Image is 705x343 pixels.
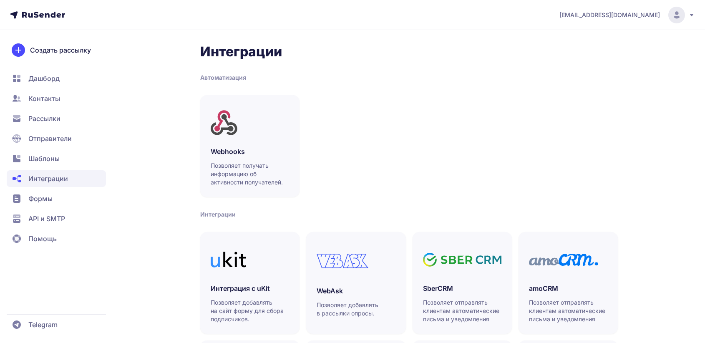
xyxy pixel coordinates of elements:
[30,45,91,55] span: Создать рассылку
[28,113,60,124] span: Рассылки
[28,320,58,330] span: Telegram
[7,316,106,333] a: Telegram
[423,283,501,293] h3: SberCRM
[200,95,300,197] a: WebhooksПозволяет получать информацию об активности получателей.
[317,301,395,318] p: Позволяет добавлять в рассылки опросы.
[529,283,607,293] h3: amoCRM
[28,154,60,164] span: Шаблоны
[28,234,57,244] span: Помощь
[200,232,300,334] a: Интеграция с uKitПозволяет добавлять на сайт форму для сбора подписчиков.
[28,73,60,83] span: Дашборд
[211,298,289,323] p: Позволяет добавлять на сайт форму для сбора подписчиков.
[28,93,60,103] span: Контакты
[200,210,618,219] div: Интеграции
[317,286,395,296] h3: WebAsk
[519,232,618,334] a: amoCRMПозволяет отправлять клиентам автоматические письма и уведомления
[211,161,289,187] p: Позволяет получать информацию об активности получателей.
[559,11,660,19] span: [EMAIL_ADDRESS][DOMAIN_NAME]
[529,298,607,323] p: Позволяет отправлять клиентам автоматические письма и уведомления
[28,174,68,184] span: Интеграции
[28,134,72,144] span: Отправители
[211,283,289,293] h3: Интеграция с uKit
[28,214,65,224] span: API и SMTP
[306,232,405,334] a: WebAskПозволяет добавлять в рассылки опросы.
[200,43,618,60] h2: Интеграции
[211,146,289,156] h3: Webhooks
[423,298,501,323] p: Позволяет отправлять клиентам автоматические письма и уведомления
[200,73,618,82] div: Автоматизация
[413,232,512,334] a: SberCRMПозволяет отправлять клиентам автоматические письма и уведомления
[28,194,53,204] span: Формы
